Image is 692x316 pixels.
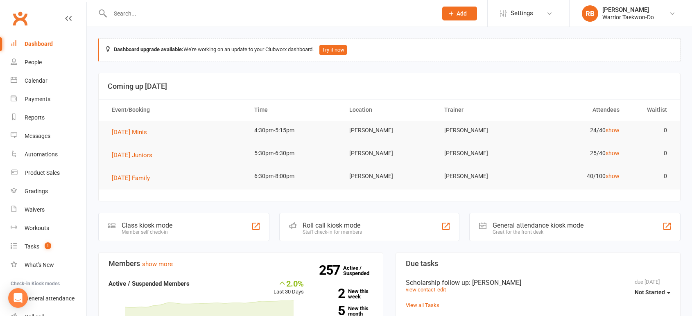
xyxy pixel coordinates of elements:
[303,221,362,229] div: Roll call kiosk mode
[11,237,86,256] a: Tasks 1
[25,262,54,268] div: What's New
[11,145,86,164] a: Automations
[112,173,156,183] button: [DATE] Family
[11,90,86,108] a: Payments
[342,167,437,186] td: [PERSON_NAME]
[108,8,432,19] input: Search...
[437,99,532,120] th: Trainer
[457,10,467,17] span: Add
[606,127,620,133] a: show
[437,121,532,140] td: [PERSON_NAME]
[627,99,674,120] th: Waitlist
[319,264,343,276] strong: 257
[469,279,521,287] span: : [PERSON_NAME]
[342,121,437,140] td: [PERSON_NAME]
[25,295,75,302] div: General attendance
[25,169,60,176] div: Product Sales
[247,144,342,163] td: 5:30pm-6:30pm
[602,6,654,14] div: [PERSON_NAME]
[11,256,86,274] a: What's New
[142,260,173,268] a: show more
[406,279,670,287] div: Scholarship follow up
[11,219,86,237] a: Workouts
[25,188,48,194] div: Gradings
[316,287,345,300] strong: 2
[532,144,627,163] td: 25/40
[303,229,362,235] div: Staff check-in for members
[635,289,665,296] span: Not Started
[606,150,620,156] a: show
[11,108,86,127] a: Reports
[274,279,304,288] div: 2.0%
[442,7,477,20] button: Add
[635,285,670,300] button: Not Started
[532,121,627,140] td: 24/40
[112,150,158,160] button: [DATE] Juniors
[25,96,50,102] div: Payments
[437,144,532,163] td: [PERSON_NAME]
[112,129,147,136] span: [DATE] Minis
[493,221,583,229] div: General attendance kiosk mode
[602,14,654,21] div: Warrior Taekwon-Do
[247,121,342,140] td: 4:30pm-5:15pm
[406,287,435,293] a: view contact
[112,174,150,182] span: [DATE] Family
[532,167,627,186] td: 40/100
[25,41,53,47] div: Dashboard
[114,46,183,52] strong: Dashboard upgrade available:
[108,82,671,90] h3: Coming up [DATE]
[582,5,598,22] div: RB
[406,302,439,308] a: View all Tasks
[11,127,86,145] a: Messages
[627,144,674,163] td: 0
[112,151,152,159] span: [DATE] Juniors
[274,279,304,296] div: Last 30 Days
[11,182,86,201] a: Gradings
[342,144,437,163] td: [PERSON_NAME]
[25,243,39,250] div: Tasks
[11,53,86,72] a: People
[25,114,45,121] div: Reports
[25,206,45,213] div: Waivers
[25,151,58,158] div: Automations
[406,260,670,268] h3: Due tasks
[10,8,30,29] a: Clubworx
[25,77,47,84] div: Calendar
[316,289,373,299] a: 2New this week
[25,133,50,139] div: Messages
[98,38,681,61] div: We're working on an update to your Clubworx dashboard.
[25,59,42,65] div: People
[122,229,172,235] div: Member self check-in
[343,259,379,282] a: 257Active / Suspended
[247,167,342,186] td: 6:30pm-8:00pm
[437,287,446,293] a: edit
[45,242,51,249] span: 1
[11,164,86,182] a: Product Sales
[627,167,674,186] td: 0
[437,167,532,186] td: [PERSON_NAME]
[606,173,620,179] a: show
[109,280,190,287] strong: Active / Suspended Members
[511,4,533,23] span: Settings
[342,99,437,120] th: Location
[319,45,347,55] button: Try it now
[112,127,153,137] button: [DATE] Minis
[122,221,172,229] div: Class kiosk mode
[104,99,247,120] th: Event/Booking
[11,72,86,90] a: Calendar
[8,288,28,308] div: Open Intercom Messenger
[493,229,583,235] div: Great for the front desk
[11,201,86,219] a: Waivers
[532,99,627,120] th: Attendees
[11,289,86,308] a: General attendance kiosk mode
[627,121,674,140] td: 0
[25,225,49,231] div: Workouts
[247,99,342,120] th: Time
[11,35,86,53] a: Dashboard
[109,260,373,268] h3: Members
